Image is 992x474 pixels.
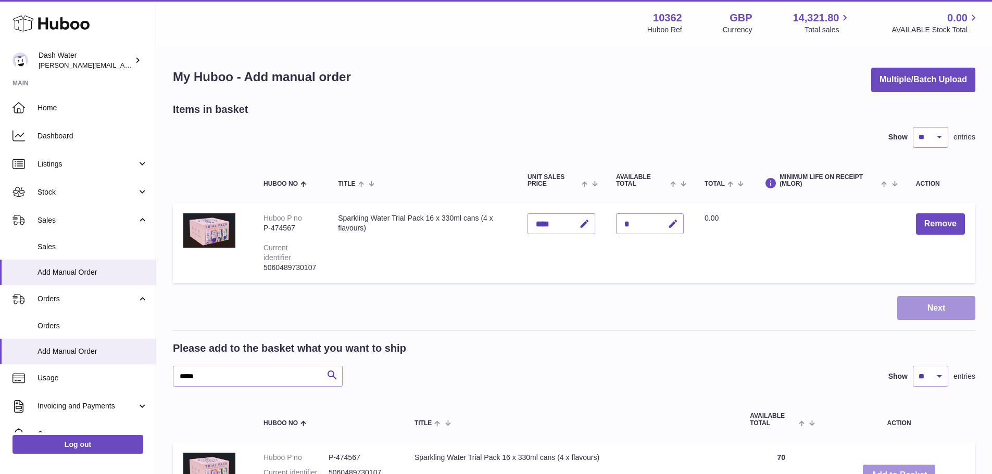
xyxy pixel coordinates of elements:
span: [PERSON_NAME][EMAIL_ADDRESS][DOMAIN_NAME] [39,61,209,69]
span: AVAILABLE Stock Total [891,25,980,35]
th: Action [823,402,975,437]
a: 0.00 AVAILABLE Stock Total [891,11,980,35]
img: Sparkling Water Trial Pack 16 x 330ml cans (4 x flavours) [183,213,235,248]
span: 0.00 [947,11,968,25]
div: 5060489730107 [263,263,317,273]
div: P-474567 [263,223,317,233]
div: Action [916,181,965,187]
span: Total sales [805,25,851,35]
a: 14,321.80 Total sales [793,11,851,35]
span: AVAILABLE Total [750,413,796,426]
span: Dashboard [37,131,148,141]
button: Remove [916,213,965,235]
div: Current identifier [263,244,291,262]
span: Add Manual Order [37,267,148,277]
span: Orders [37,321,148,331]
a: Log out [12,435,143,454]
div: Huboo P no [263,214,302,222]
span: Minimum Life On Receipt (MLOR) [780,174,878,187]
span: 0.00 [705,214,719,222]
span: Orders [37,294,137,304]
label: Show [888,371,908,381]
span: Invoicing and Payments [37,401,137,411]
span: Stock [37,187,137,197]
span: Unit Sales Price [528,174,579,187]
label: Show [888,132,908,142]
span: Usage [37,373,148,383]
dt: Huboo P no [263,453,329,463]
span: 14,321.80 [793,11,839,25]
strong: 10362 [653,11,682,25]
span: Huboo no [263,181,298,187]
img: james@dash-water.com [12,53,28,68]
h2: Please add to the basket what you want to ship [173,341,406,355]
span: Home [37,103,148,113]
strong: GBP [730,11,752,25]
td: Sparkling Water Trial Pack 16 x 330ml cans (4 x flavours) [328,203,517,283]
span: Title [415,420,432,427]
span: Title [338,181,355,187]
h2: Items in basket [173,103,248,117]
span: Cases [37,429,148,439]
span: entries [953,132,975,142]
span: entries [953,371,975,381]
span: Add Manual Order [37,347,148,356]
div: Huboo Ref [647,25,682,35]
span: Total [705,181,725,187]
span: Huboo no [263,420,298,427]
div: Dash Water [39,50,132,70]
div: Currency [723,25,752,35]
button: Next [897,296,975,321]
h1: My Huboo - Add manual order [173,69,351,85]
span: AVAILABLE Total [616,174,668,187]
span: Listings [37,159,137,169]
span: Sales [37,215,137,225]
dd: P-474567 [329,453,394,463]
span: Sales [37,242,148,252]
button: Multiple/Batch Upload [871,68,975,92]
